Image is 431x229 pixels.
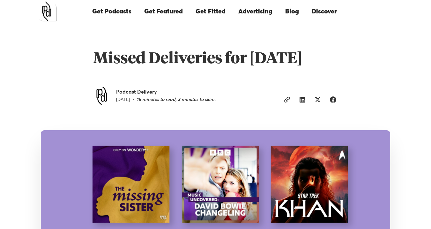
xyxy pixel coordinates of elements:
a: Discover [305,1,343,22]
div: [DATE] [116,96,130,103]
a: Get Featured [138,1,189,22]
div: 18 minutes to read, 3 minutes to skim. [137,96,216,103]
a: Get Podcasts [86,1,138,22]
a: Get Fitted [189,1,232,22]
a: Blog [279,1,305,22]
h1: Missed Deliveries for [DATE] [93,50,302,68]
div: Podcast Delivery [116,89,216,95]
a: home [37,2,57,21]
a: Advertising [232,1,279,22]
div: • [132,96,134,103]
